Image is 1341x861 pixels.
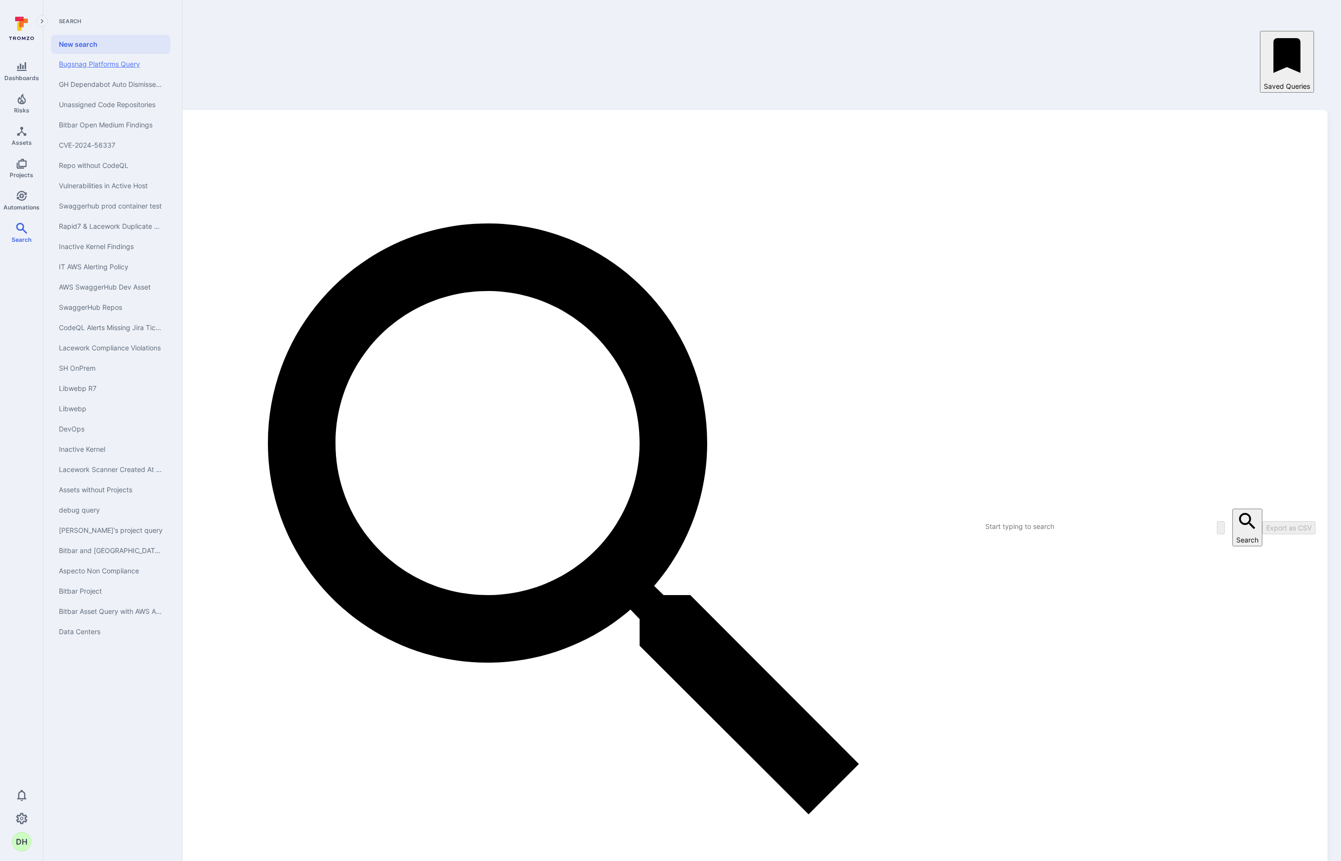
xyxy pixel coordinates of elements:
[39,17,45,26] i: Expand navigation menu
[51,236,170,257] a: Inactive Kernel Findings
[51,115,170,135] a: Bitbar Open Medium Findings
[51,196,170,216] a: Swaggerhub prod container test
[51,17,170,25] span: Search
[1262,521,1315,534] button: Export as CSV
[1260,31,1314,93] button: Saved Queries
[51,277,170,297] a: AWS SwaggerHub Dev Asset
[14,107,29,114] span: Risks
[12,236,31,243] span: Search
[51,54,170,74] a: Bugsnag Platforms Query
[12,832,31,851] button: DH
[10,171,33,179] span: Projects
[51,35,170,54] a: New search
[51,297,170,318] a: SwaggerHub Repos
[51,155,170,176] a: Repo without CodeQL
[51,135,170,155] a: CVE-2024-56337
[51,459,170,480] a: Lacework Scanner Created At Issue
[51,622,170,642] a: Data Centers
[4,74,39,82] span: Dashboards
[51,419,170,439] a: DevOps
[51,601,170,622] a: Bitbar Asset Query with AWS Account
[984,520,1066,532] textarea: Intelligence Graph search area
[51,500,170,520] a: debug query
[51,399,170,419] a: Libwebp
[51,541,170,561] a: Bitbar and Santa Clara
[12,139,32,146] span: Assets
[51,561,170,581] a: Aspecto Non Compliance
[51,95,170,115] a: Unassigned Code Repositories
[12,832,31,851] div: Daniel Harvey
[1232,509,1262,546] button: ig-search
[51,257,170,277] a: IT AWS Alerting Policy
[51,480,170,500] a: Assets without Projects
[51,378,170,399] a: Libwebp R7
[51,216,170,236] a: Rapid7 & Lacework Duplicate Example
[51,318,170,338] a: CodeQL Alerts Missing Jira Tickets
[51,74,170,95] a: GH Dependabot Auto Dismissed Findings
[1217,521,1225,534] span: Save query
[51,439,170,459] a: Inactive Kernel
[51,358,170,378] a: SH OnPrem
[36,15,48,27] button: Expand navigation menu
[51,581,170,601] a: Bitbar Project
[51,176,170,196] a: Vulnerabilities in Active Host
[51,338,170,358] a: Lacework Compliance Violations
[51,520,170,541] a: Daniel's project query
[3,204,40,211] span: Automations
